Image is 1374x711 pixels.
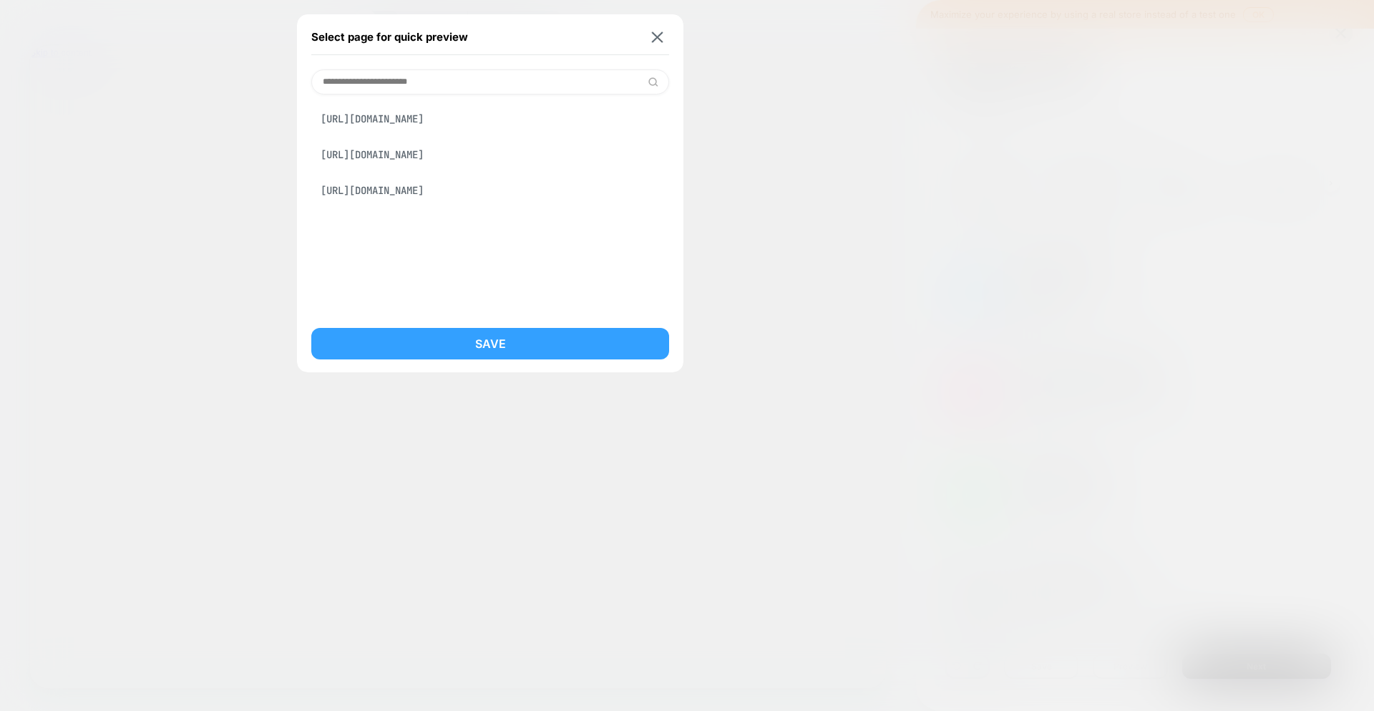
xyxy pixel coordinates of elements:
div: [URL][DOMAIN_NAME] [311,105,669,132]
button: Save [311,328,669,359]
img: close [652,32,663,42]
span: Select page for quick preview [311,30,468,44]
div: [URL][DOMAIN_NAME] [311,141,669,168]
img: edit [648,77,658,87]
div: [URL][DOMAIN_NAME] [311,177,669,204]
